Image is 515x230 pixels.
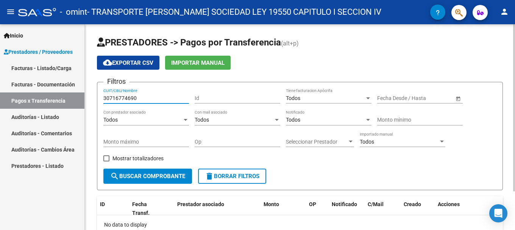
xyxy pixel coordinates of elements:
mat-icon: search [110,172,119,181]
span: C/Mail [368,201,384,207]
span: Inicio [4,31,23,40]
button: Exportar CSV [97,56,159,70]
span: Todos [286,117,300,123]
datatable-header-cell: OP [306,196,329,221]
datatable-header-cell: ID [97,196,129,221]
span: Borrar Filtros [205,173,259,180]
span: Creado [404,201,421,207]
mat-icon: menu [6,7,15,16]
span: - TRANSPORTE [PERSON_NAME] SOCIEDAD LEY 19550 CAPITULO I SECCION IV [87,4,381,20]
span: Importar Manual [171,59,225,66]
datatable-header-cell: Acciones [435,196,503,221]
span: (alt+p) [281,40,299,47]
span: Exportar CSV [103,59,153,66]
datatable-header-cell: Fecha Transf. [129,196,163,221]
span: ID [100,201,105,207]
input: Fecha fin [411,95,448,102]
datatable-header-cell: Monto [261,196,306,221]
span: Todos [103,117,118,123]
span: Mostrar totalizadores [112,154,164,163]
datatable-header-cell: C/Mail [365,196,401,221]
button: Borrar Filtros [198,169,266,184]
span: Todos [286,95,300,101]
span: Acciones [438,201,460,207]
span: Monto [264,201,279,207]
button: Buscar Comprobante [103,169,192,184]
span: Buscar Comprobante [110,173,185,180]
span: OP [309,201,316,207]
button: Open calendar [454,94,462,102]
h3: Filtros [103,76,130,87]
button: Importar Manual [165,56,231,70]
mat-icon: person [500,7,509,16]
input: Fecha inicio [377,95,405,102]
mat-icon: delete [205,172,214,181]
mat-icon: cloud_download [103,58,112,67]
span: Seleccionar Prestador [286,139,347,145]
span: Todos [360,139,374,145]
span: Todos [195,117,209,123]
span: Prestador asociado [177,201,224,207]
span: - omint [60,4,87,20]
span: Notificado [332,201,357,207]
datatable-header-cell: Prestador asociado [174,196,261,221]
span: Fecha Transf. [132,201,150,216]
div: Open Intercom Messenger [489,204,507,222]
span: Prestadores / Proveedores [4,48,73,56]
datatable-header-cell: Creado [401,196,435,221]
datatable-header-cell: Notificado [329,196,365,221]
span: PRESTADORES -> Pagos por Transferencia [97,37,281,48]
